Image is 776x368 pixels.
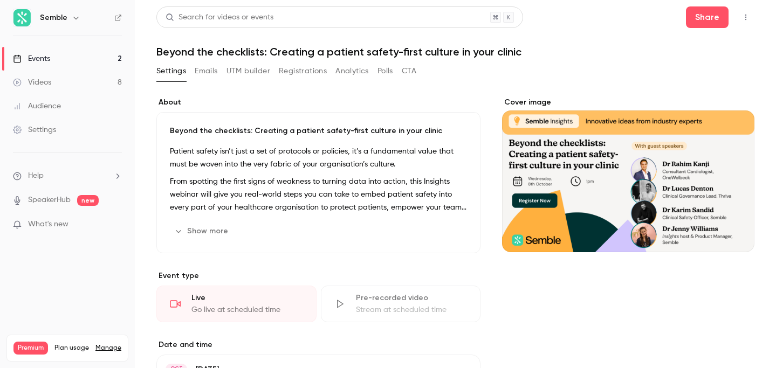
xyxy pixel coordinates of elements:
button: Analytics [335,63,369,80]
div: ok great, thank you [116,260,207,284]
span: new [77,195,99,206]
div: Pre-recorded videoStream at scheduled time [321,286,481,322]
div: Stream at scheduled time [356,304,468,315]
div: i'm checking with the dev if it doesn't come from a bug. In the meantime, you can just edit the d... [17,157,168,210]
div: user says… [9,48,207,73]
div: Settings [13,124,56,135]
span: Premium [13,342,48,355]
h1: [PERSON_NAME] [52,5,122,13]
div: thanks, i appreciate it [116,55,198,66]
div: i'm checking with the dev if it doesn't come from a bug. In the meantime, you can just edit the d... [9,151,177,217]
section: Cover image [502,97,754,252]
button: Gif picker [34,320,43,329]
div: Salim says… [9,218,207,261]
div: [PERSON_NAME] • 17h ago [17,243,106,249]
img: Profile image for Salim [31,6,48,23]
iframe: Noticeable Trigger [109,220,122,230]
div: Salim says… [9,16,207,48]
button: Send a message… [185,316,202,333]
button: Registrations [279,63,327,80]
button: Share [686,6,729,28]
li: help-dropdown-opener [13,170,122,182]
div: Close [189,4,209,24]
div: Search for videos or events [166,12,273,23]
p: Event type [156,270,480,281]
label: About [156,97,480,108]
div: thanks, i appreciate it [107,48,207,72]
h1: Beyond the checklists: Creating a patient safety-first culture in your clinic [156,45,754,58]
a: Manage [95,344,121,352]
button: Upload attachment [51,320,60,329]
p: From spotting the first signs of weakness to turning data into action, this Insights webinar will... [170,175,467,214]
textarea: Message… [9,297,207,316]
button: Home [169,4,189,25]
div: LiveGo live at scheduled time [156,286,317,322]
button: Emails [195,63,217,80]
p: Active in the last 15m [52,13,129,24]
div: Pre-recorded video [356,293,468,303]
button: go back [7,4,28,25]
div: was i doing something wrong? [84,79,198,90]
button: Show more [170,223,235,240]
button: CTA [402,63,416,80]
button: UTM builder [226,63,270,80]
img: Semble [13,9,31,26]
div: user says… [9,73,207,98]
a: SpeakerHub [28,195,71,206]
div: to fix the problem [17,224,85,235]
button: Settings [156,63,186,80]
button: Start recording [68,320,77,329]
div: user says… [9,260,207,297]
div: to fix the problem[PERSON_NAME] • 17h ago [9,218,93,241]
label: Date and time [156,339,480,350]
div: Salim says… [9,151,207,218]
p: Beyond the checklists: Creating a patient safety-first culture in your clinic [170,126,467,136]
div: Live [191,293,303,303]
span: Help [28,170,44,182]
div: ok great, thank you [125,267,198,277]
div: Events [13,53,50,64]
div: Go live at scheduled time [191,304,303,315]
div: user says… [9,98,207,151]
label: Cover image [502,97,754,108]
div: i was actually only trying it on the insights one so we might not have been looking at the same one [47,104,198,136]
span: Plan usage [54,344,89,352]
div: was i doing something wrong? [75,73,207,96]
p: Patient safety isn’t just a set of protocols or policies, it’s a fundamental value that must be w... [170,145,467,171]
button: Polls [377,63,393,80]
div: Videos [13,77,51,88]
div: Audience [13,101,61,112]
h6: Semble [40,12,67,23]
button: Emoji picker [17,320,25,329]
span: What's new [28,219,68,230]
div: i was actually only trying it on the insights one so we might not have been looking at the same one [39,98,207,142]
